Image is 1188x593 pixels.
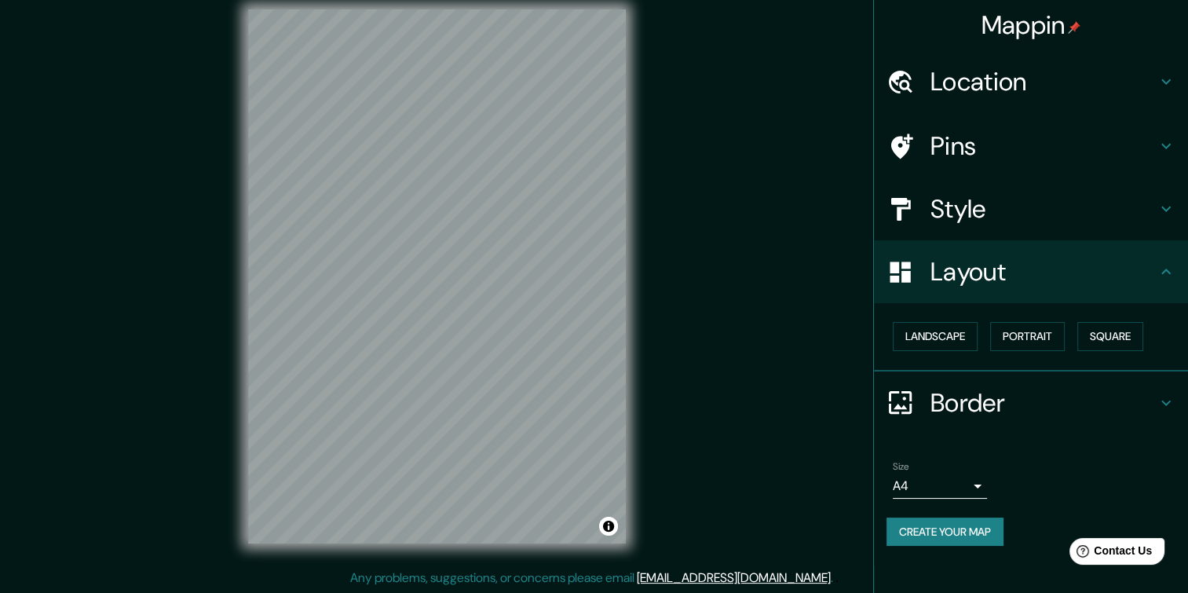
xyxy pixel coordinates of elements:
p: Any problems, suggestions, or concerns please email . [350,569,833,588]
div: . [833,569,835,588]
h4: Pins [930,130,1157,162]
iframe: Help widget launcher [1048,532,1171,576]
div: Style [874,178,1188,240]
div: A4 [893,474,987,499]
div: Pins [874,115,1188,178]
a: [EMAIL_ADDRESS][DOMAIN_NAME] [637,569,831,586]
label: Size [893,459,909,473]
h4: Mappin [981,9,1081,41]
div: Layout [874,240,1188,303]
button: Square [1077,322,1143,351]
img: pin-icon.png [1068,21,1080,34]
button: Toggle attribution [599,517,618,536]
div: Border [874,372,1188,434]
button: Create your map [886,518,1003,547]
button: Portrait [990,322,1065,351]
h4: Location [930,66,1157,97]
canvas: Map [248,9,626,544]
div: . [835,569,839,588]
div: Location [874,50,1188,113]
button: Landscape [893,322,978,351]
h4: Layout [930,256,1157,287]
h4: Border [930,387,1157,419]
h4: Style [930,193,1157,225]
